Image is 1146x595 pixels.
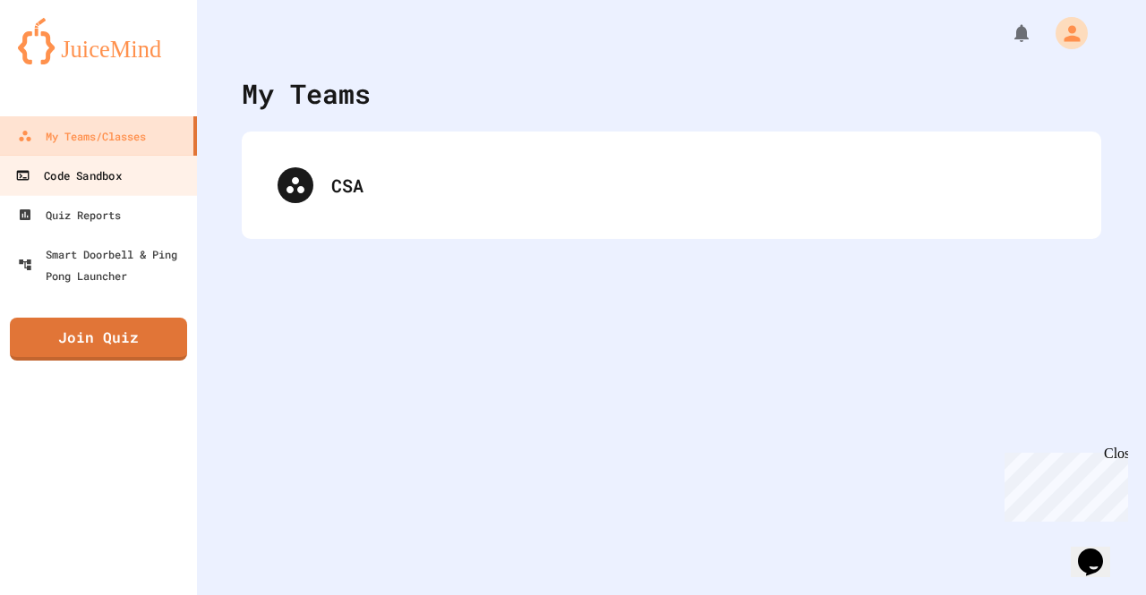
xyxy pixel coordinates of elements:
div: My Teams [242,73,371,114]
div: Smart Doorbell & Ping Pong Launcher [18,243,190,286]
img: logo-orange.svg [18,18,179,64]
div: Chat with us now!Close [7,7,124,114]
div: My Teams/Classes [18,125,146,147]
div: Quiz Reports [18,204,121,225]
iframe: chat widget [1071,523,1128,577]
iframe: chat widget [997,446,1128,522]
a: Join Quiz [10,318,187,361]
div: CSA [260,149,1083,221]
div: My Notifications [978,18,1037,48]
div: CSA [331,172,1065,199]
div: Code Sandbox [15,165,121,187]
div: My Account [1037,13,1092,54]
